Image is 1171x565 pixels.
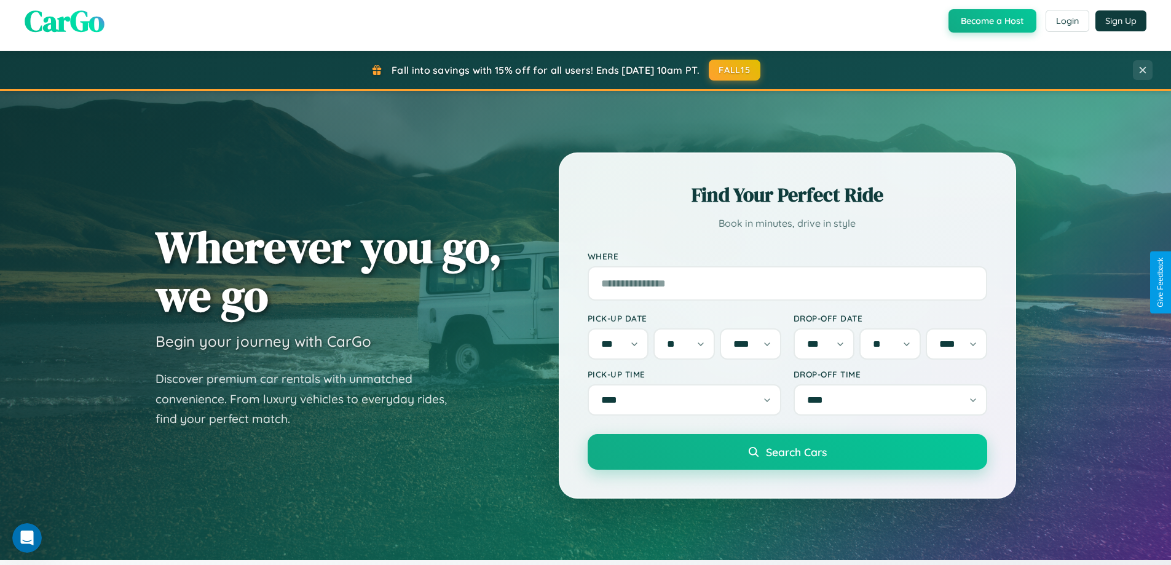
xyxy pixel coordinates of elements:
button: Login [1046,10,1089,32]
h1: Wherever you go, we go [156,223,502,320]
h2: Find Your Perfect Ride [588,181,987,208]
iframe: Intercom live chat [12,523,42,553]
button: Become a Host [948,9,1036,33]
label: Pick-up Time [588,369,781,379]
button: Search Cars [588,434,987,470]
label: Drop-off Date [794,313,987,323]
button: FALL15 [709,60,760,81]
p: Discover premium car rentals with unmatched convenience. From luxury vehicles to everyday rides, ... [156,369,463,429]
label: Pick-up Date [588,313,781,323]
label: Drop-off Time [794,369,987,379]
span: Fall into savings with 15% off for all users! Ends [DATE] 10am PT. [392,64,700,76]
div: Give Feedback [1156,258,1165,307]
p: Book in minutes, drive in style [588,215,987,232]
span: CarGo [25,1,104,41]
h3: Begin your journey with CarGo [156,332,371,350]
span: Search Cars [766,445,827,459]
button: Sign Up [1095,10,1146,31]
label: Where [588,251,987,261]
